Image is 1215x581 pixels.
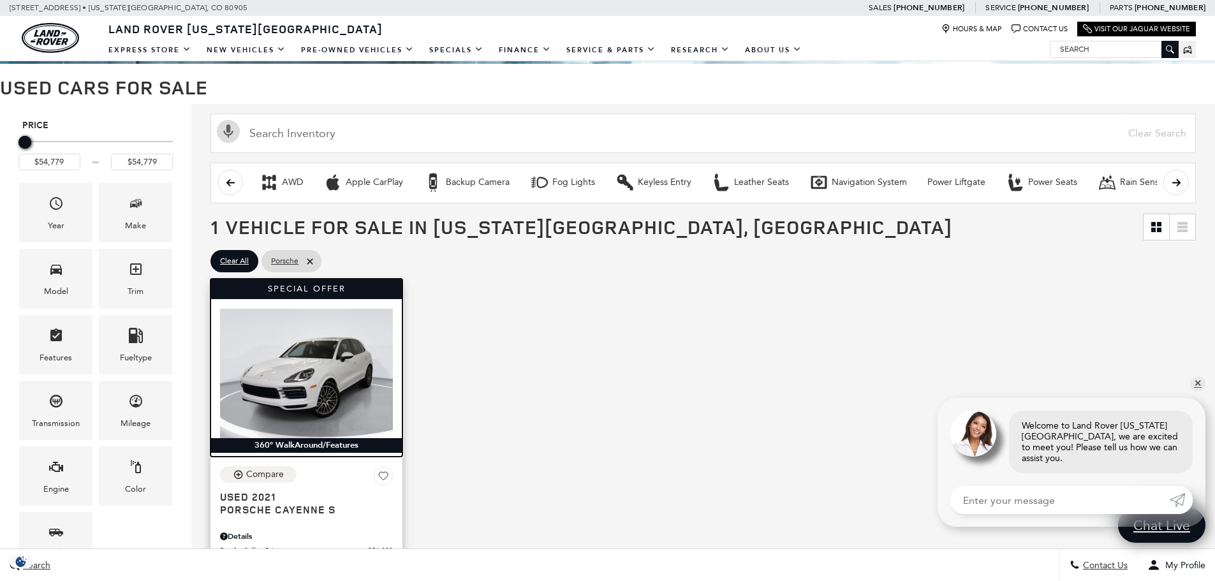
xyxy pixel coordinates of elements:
[6,555,36,568] img: Opt-Out Icon
[220,466,297,483] button: Compare Vehicle
[128,193,144,219] span: Make
[1091,169,1209,196] button: Rain Sensing WipersRain Sensing Wipers
[802,169,914,196] button: Navigation SystemNavigation System
[530,173,549,192] div: Fog Lights
[220,503,383,516] span: Porsche Cayenne S
[220,490,393,516] a: Used 2021Porsche Cayenne S
[48,390,64,416] span: Transmission
[950,486,1170,514] input: Enter your message
[18,154,80,170] input: Minimum
[638,177,691,188] div: Keyless Entry
[48,258,64,284] span: Model
[128,284,144,298] div: Trim
[48,456,64,482] span: Engine
[128,456,144,482] span: Color
[18,136,31,149] div: Maximum Price
[32,416,80,430] div: Transmission
[22,23,79,53] img: Land Rover
[10,3,247,12] a: [STREET_ADDRESS] • [US_STATE][GEOGRAPHIC_DATA], CO 80905
[615,173,635,192] div: Keyless Entry
[1098,173,1117,192] div: Rain Sensing Wipers
[1110,3,1133,12] span: Parts
[293,39,422,61] a: Pre-Owned Vehicles
[121,416,151,430] div: Mileage
[48,193,64,219] span: Year
[1028,177,1077,188] div: Power Seats
[734,177,789,188] div: Leather Seats
[210,114,1196,153] input: Search Inventory
[99,381,172,440] div: MileageMileage
[1050,41,1178,57] input: Search
[985,3,1015,12] span: Service
[941,24,1002,34] a: Hours & Map
[220,309,393,438] img: 2021 Porsche Cayenne S
[217,170,243,195] button: scroll left
[99,446,172,506] div: ColorColor
[1120,177,1202,188] div: Rain Sensing Wipers
[220,253,249,269] span: Clear All
[125,482,146,496] div: Color
[101,39,199,61] a: EXPRESS STORE
[18,131,173,170] div: Price
[712,173,731,192] div: Leather Seats
[40,351,72,365] div: Features
[894,3,964,13] a: [PHONE_NUMBER]
[210,438,402,452] div: 360° WalkAround/Features
[809,173,828,192] div: Navigation System
[19,315,92,374] div: FeaturesFeatures
[108,21,383,36] span: Land Rover [US_STATE][GEOGRAPHIC_DATA]
[111,154,173,170] input: Maximum
[220,490,383,503] span: Used 2021
[1135,3,1205,13] a: [PHONE_NUMBER]
[1012,24,1068,34] a: Contact Us
[220,545,393,555] a: Retailer Selling Price $54,090
[663,39,737,61] a: Research
[737,39,809,61] a: About Us
[48,325,64,351] span: Features
[323,173,342,192] div: Apple CarPlay
[552,177,595,188] div: Fog Lights
[217,120,240,143] svg: Click to toggle on voice search
[99,315,172,374] div: FueltypeFueltype
[1006,173,1025,192] div: Power Seats
[6,555,36,568] section: Click to Open Cookie Consent Modal
[22,23,79,53] a: land-rover
[125,219,146,233] div: Make
[220,545,368,555] span: Retailer Selling Price
[416,169,517,196] button: Backup CameraBackup Camera
[950,411,996,457] img: Agent profile photo
[48,522,64,548] span: Bodystyle
[422,39,491,61] a: Specials
[19,512,92,571] div: BodystyleBodystyle
[1083,24,1190,34] a: Visit Our Jaguar Website
[1009,411,1193,473] div: Welcome to Land Rover [US_STATE][GEOGRAPHIC_DATA], we are excited to meet you! Please tell us how...
[44,284,68,298] div: Model
[491,39,559,61] a: Finance
[120,351,152,365] div: Fueltype
[832,177,907,188] div: Navigation System
[128,325,144,351] span: Fueltype
[1018,3,1089,13] a: [PHONE_NUMBER]
[316,169,410,196] button: Apple CarPlayApple CarPlay
[346,177,403,188] div: Apple CarPlay
[19,249,92,308] div: ModelModel
[920,169,992,196] button: Power Liftgate
[368,545,393,555] span: $54,090
[128,390,144,416] span: Mileage
[99,183,172,242] div: MakeMake
[101,21,390,36] a: Land Rover [US_STATE][GEOGRAPHIC_DATA]
[199,39,293,61] a: New Vehicles
[1080,560,1128,571] span: Contact Us
[271,253,298,269] span: Porsche
[999,169,1084,196] button: Power SeatsPower Seats
[210,214,952,240] span: 1 Vehicle for Sale in [US_STATE][GEOGRAPHIC_DATA], [GEOGRAPHIC_DATA]
[282,177,303,188] div: AWD
[423,173,443,192] div: Backup Camera
[22,120,169,131] h5: Price
[253,169,310,196] button: AWDAWD
[246,469,284,480] div: Compare
[19,446,92,506] div: EngineEngine
[99,249,172,308] div: TrimTrim
[48,219,64,233] div: Year
[19,183,92,242] div: YearYear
